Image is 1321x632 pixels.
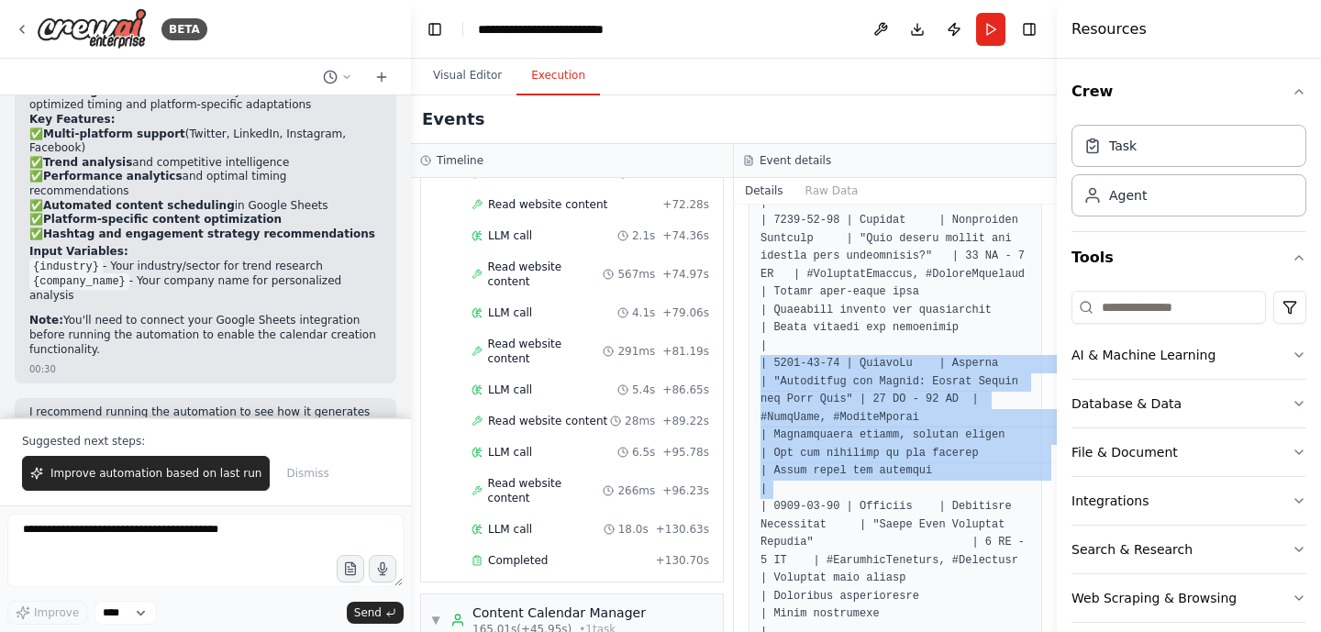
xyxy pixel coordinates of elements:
span: + 89.22s [662,414,709,428]
nav: breadcrumb [478,20,656,39]
strong: Input Variables: [29,245,128,258]
button: Hide left sidebar [422,17,448,42]
span: + 81.19s [662,344,709,359]
span: Completed [488,553,548,568]
button: Upload files [337,555,364,582]
span: 291ms [617,344,655,359]
code: {industry} [29,259,103,275]
span: + 86.65s [662,383,709,397]
img: Logo [37,8,147,50]
div: Content Calendar Manager [472,604,646,622]
span: 6.5s [632,445,655,460]
div: AI & Machine Learning [1071,346,1216,364]
span: LLM call [488,228,532,243]
span: 567ms [617,267,655,282]
p: You'll need to connect your Google Sheets integration before running the automation to enable the... [29,314,382,357]
span: Read website content [488,260,604,289]
span: + 130.63s [656,522,709,537]
span: 28ms [625,414,655,428]
div: File & Document [1071,443,1178,461]
strong: Performance analytics [43,170,183,183]
button: AI & Machine Learning [1071,331,1306,379]
button: Tools [1071,232,1306,283]
span: Dismiss [286,466,328,481]
span: 5.4s [632,383,655,397]
span: LLM call [488,445,532,460]
button: Details [734,178,794,204]
button: Execution [516,57,600,95]
strong: Multi-platform support [43,128,185,140]
button: Send [347,602,404,624]
span: Read website content [488,197,607,212]
div: 00:30 [29,362,56,376]
div: Crew [1071,117,1306,231]
span: + 74.36s [662,228,709,243]
button: Start a new chat [367,66,396,88]
button: Raw Data [794,178,870,204]
strong: Key Features: [29,113,115,126]
span: LLM call [488,383,532,397]
span: 2.1s [632,228,655,243]
span: LLM call [488,522,532,537]
strong: Note: [29,314,63,327]
button: Click to speak your automation idea [369,555,396,582]
h3: Event details [760,153,831,168]
span: Read website content [488,337,604,366]
div: BETA [161,18,207,40]
button: Switch to previous chat [316,66,360,88]
code: {company_name} [29,273,129,290]
button: Database & Data [1071,380,1306,427]
strong: Platform-specific content optimization [43,213,282,226]
div: Search & Research [1071,540,1193,559]
span: ▼ [430,613,441,627]
button: Visual Editor [418,57,516,95]
li: - Your industry/sector for trend research [29,260,382,274]
span: 4.1s [632,305,655,320]
button: Crew [1071,66,1306,117]
span: Read website content [488,476,604,505]
button: Integrations [1071,477,1306,525]
span: Read website content [488,414,607,428]
strong: Hashtag and engagement strategy recommendations [43,227,375,240]
strong: Trend analysis [43,156,132,169]
button: Improve [7,601,87,625]
p: ✅ (Twitter, LinkedIn, Instagram, Facebook) ✅ and competitive intelligence ✅ and optimal timing re... [29,128,382,242]
button: Web Scraping & Browsing [1071,574,1306,622]
li: - Creates a 30-day content calendar with optimized timing and platform-specific adaptations [29,84,382,113]
span: + 95.78s [662,445,709,460]
p: Suggested next steps: [22,434,389,449]
h3: Timeline [437,153,483,168]
span: + 96.23s [662,483,709,498]
div: Integrations [1071,492,1149,510]
button: Hide right sidebar [1016,17,1042,42]
li: - Your company name for personalized analysis [29,274,382,304]
span: 18.0s [618,522,649,537]
span: Send [354,605,382,620]
h4: Resources [1071,18,1147,40]
strong: Automated content scheduling [43,199,235,212]
div: Agent [1109,186,1147,205]
div: Web Scraping & Browsing [1071,589,1237,607]
span: + 74.97s [662,267,709,282]
div: Task [1109,137,1137,155]
button: File & Document [1071,428,1306,476]
span: Improve [34,605,79,620]
div: Database & Data [1071,394,1182,413]
button: Dismiss [277,456,338,491]
button: Improve automation based on last run [22,456,270,491]
span: 266ms [617,483,655,498]
h2: Events [422,106,484,132]
span: Improve automation based on last run [50,466,261,481]
span: + 79.06s [662,305,709,320]
button: Search & Research [1071,526,1306,573]
strong: Scheduling Phase [29,84,139,97]
span: + 130.70s [656,553,709,568]
p: I recommend running the automation to see how it generates your social media strategy and content... [29,405,382,449]
span: + 72.28s [662,197,709,212]
span: LLM call [488,305,532,320]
